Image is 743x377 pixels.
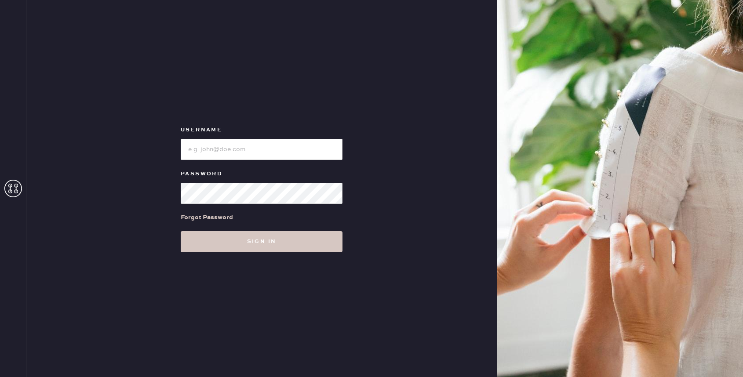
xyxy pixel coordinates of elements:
[181,213,233,222] div: Forgot Password
[181,204,233,231] a: Forgot Password
[181,231,342,252] button: Sign in
[181,125,342,135] label: Username
[181,169,342,179] label: Password
[181,139,342,160] input: e.g. john@doe.com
